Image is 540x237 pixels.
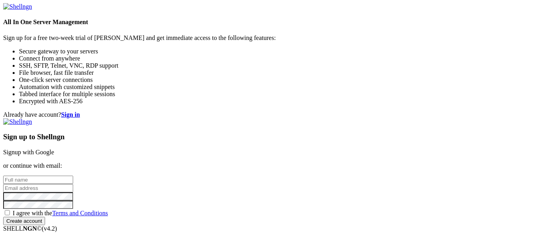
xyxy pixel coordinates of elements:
span: I agree with the [13,210,108,216]
li: Tabbed interface for multiple sessions [19,91,537,98]
div: Already have account? [3,111,537,118]
li: Automation with customized snippets [19,83,537,91]
a: Sign in [61,111,80,118]
p: or continue with email: [3,162,537,169]
li: SSH, SFTP, Telnet, VNC, RDP support [19,62,537,69]
h4: All In One Server Management [3,19,537,26]
h3: Sign up to Shellngn [3,133,537,141]
p: Sign up for a free two-week trial of [PERSON_NAME] and get immediate access to the following feat... [3,34,537,42]
span: 4.2.0 [42,225,57,232]
li: Encrypted with AES-256 [19,98,537,105]
b: NGN [23,225,37,232]
li: One-click server connections [19,76,537,83]
li: Secure gateway to your servers [19,48,537,55]
a: Signup with Google [3,149,54,155]
input: Full name [3,176,73,184]
li: File browser, fast file transfer [19,69,537,76]
img: Shellngn [3,3,32,10]
input: Create account [3,217,45,225]
input: Email address [3,184,73,192]
span: SHELL © [3,225,57,232]
a: Terms and Conditions [52,210,108,216]
img: Shellngn [3,118,32,125]
input: I agree with theTerms and Conditions [5,210,10,215]
li: Connect from anywhere [19,55,537,62]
